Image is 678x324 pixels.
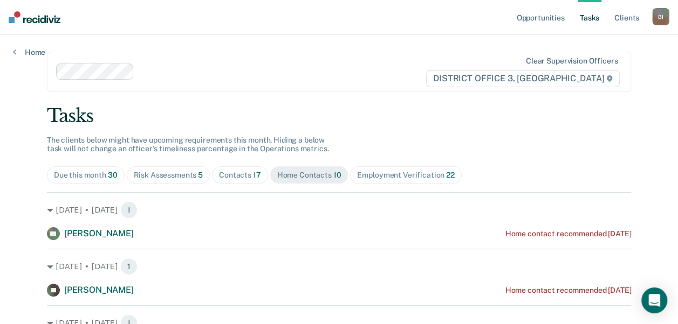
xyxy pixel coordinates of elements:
div: B I [652,8,669,25]
span: 5 [198,171,203,179]
div: Risk Assessments [134,171,203,180]
div: Contacts [219,171,261,180]
span: [PERSON_NAME] [64,285,134,295]
span: 10 [333,171,341,179]
button: BI [652,8,669,25]
div: Home contact recommended [DATE] [505,229,631,238]
span: 1 [120,258,138,275]
div: Open Intercom Messenger [641,287,667,313]
span: [PERSON_NAME] [64,228,134,238]
span: DISTRICT OFFICE 3, [GEOGRAPHIC_DATA] [426,70,620,87]
div: Tasks [47,105,631,127]
a: Home [13,47,45,57]
span: The clients below might have upcoming requirements this month. Hiding a below task will not chang... [47,136,329,153]
div: [DATE] • [DATE] 1 [47,201,631,219]
img: Recidiviz [9,11,60,23]
span: 1 [120,201,138,219]
div: Due this month [54,171,118,180]
div: Employment Verification [357,171,454,180]
div: Home Contacts [277,171,341,180]
div: Home contact recommended [DATE] [505,286,631,295]
span: 22 [446,171,455,179]
span: 17 [253,171,261,179]
div: [DATE] • [DATE] 1 [47,258,631,275]
span: 30 [108,171,118,179]
div: Clear supervision officers [526,57,618,66]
